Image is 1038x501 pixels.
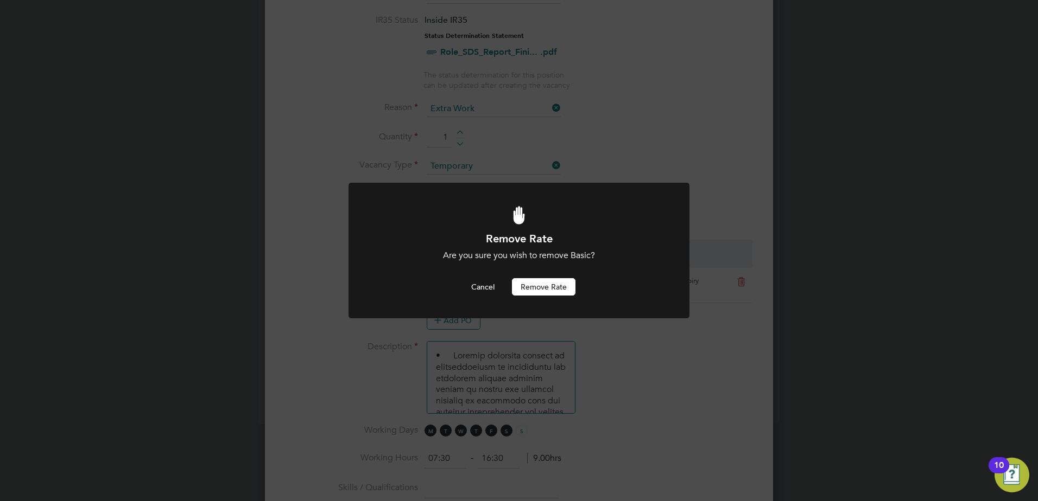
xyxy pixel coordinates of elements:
button: Cancel [463,278,503,296]
button: Remove rate [512,278,575,296]
div: Are you sure you wish to remove Basic? [378,250,660,261]
button: Open Resource Center, 10 new notifications [995,458,1029,492]
div: 10 [994,465,1004,479]
h1: Remove Rate [378,232,660,246]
